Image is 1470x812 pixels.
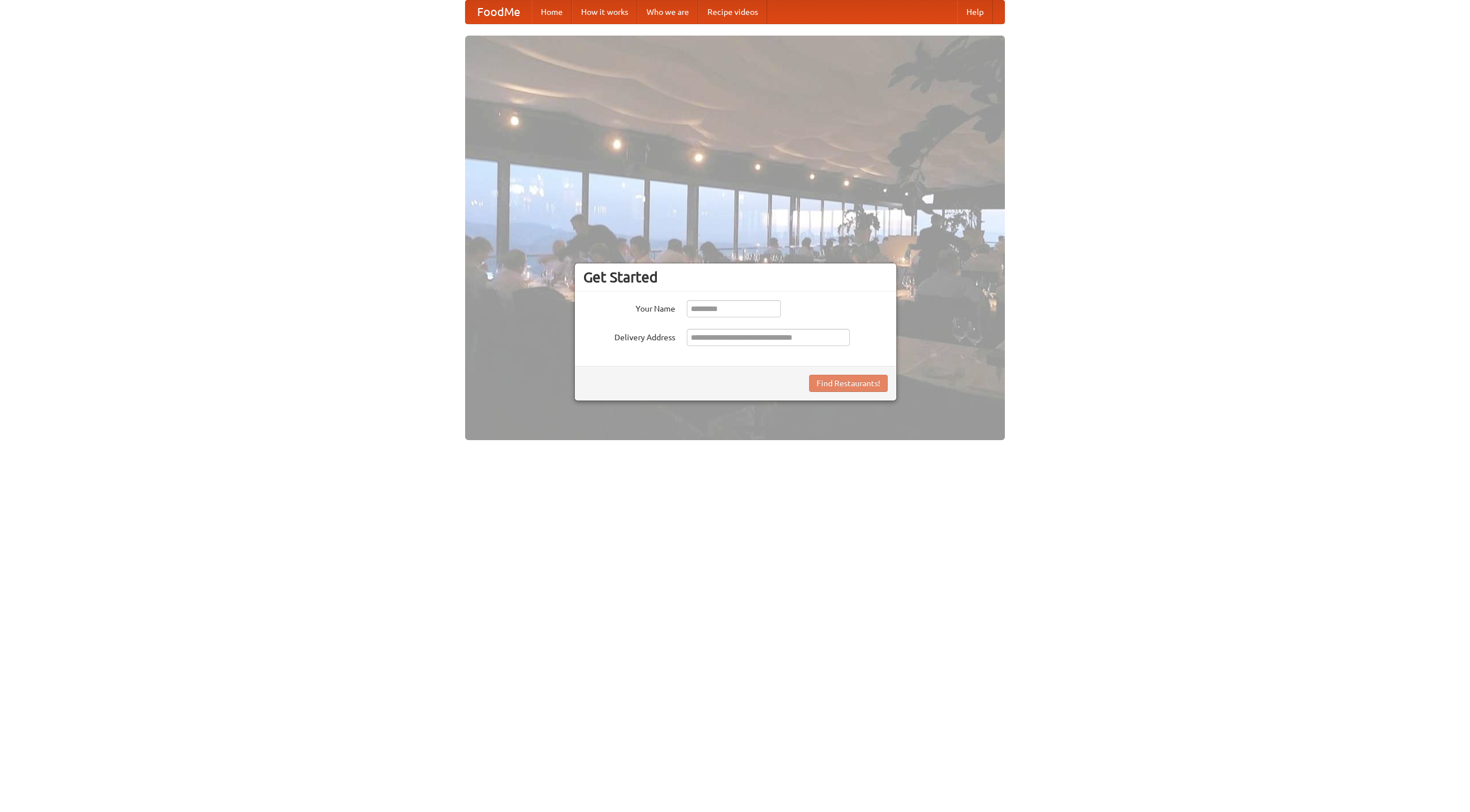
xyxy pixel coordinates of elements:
a: Recipe videos [698,1,767,24]
label: Delivery Address [583,329,675,343]
a: Who we are [637,1,698,24]
a: Help [957,1,993,24]
label: Your Name [583,300,675,314]
a: Home [532,1,572,24]
h3: Get Started [583,269,888,286]
a: How it works [572,1,637,24]
a: FoodMe [466,1,532,24]
button: Find Restaurants! [809,375,888,392]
